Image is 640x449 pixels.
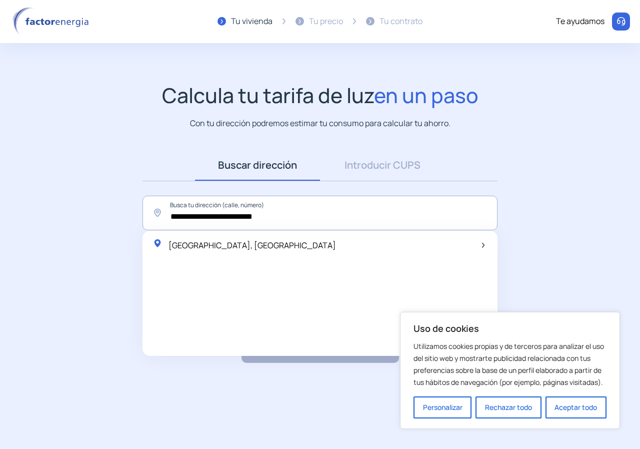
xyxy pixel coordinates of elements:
[309,15,343,28] div: Tu precio
[10,7,95,36] img: logo factor
[556,15,604,28] div: Te ayudamos
[616,17,626,27] img: llamar
[152,238,162,248] img: location-pin-green.svg
[413,396,471,418] button: Personalizar
[195,150,320,181] a: Buscar dirección
[413,340,606,388] p: Utilizamos cookies propias y de terceros para analizar el uso del sitio web y mostrarte publicida...
[475,396,541,418] button: Rechazar todo
[374,81,478,109] span: en un paso
[162,83,478,108] h1: Calcula tu tarifa de luz
[190,117,450,130] p: Con tu dirección podremos estimar tu consumo para calcular tu ahorro.
[320,150,445,181] a: Introducir CUPS
[545,396,606,418] button: Aceptar todo
[379,15,422,28] div: Tu contrato
[400,312,620,429] div: Uso de cookies
[231,15,272,28] div: Tu vivienda
[168,240,336,251] span: [GEOGRAPHIC_DATA], [GEOGRAPHIC_DATA]
[482,243,484,248] img: arrow-next-item.svg
[413,322,606,334] p: Uso de cookies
